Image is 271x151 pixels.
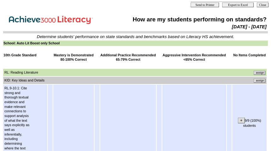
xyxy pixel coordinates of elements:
[238,118,245,123] input: +
[191,3,219,7] input: Send to Printer
[254,71,265,75] input: Assign additional materials that assess this standard.
[4,78,201,83] td: KID: Key Ideas and Details
[113,16,267,23] td: How are my students performing on standards?
[3,63,4,68] img: spacer.gif
[222,3,254,7] input: Export to Excel
[4,70,193,75] td: RL: Reading Literature
[162,53,226,62] td: Aggressive Intervention Recommended <65% Correct
[100,53,156,62] td: Additional Practice Recommended 65-79% Correct
[3,34,268,39] td: Determine students' performance on state standards and benchmarks based on Literacy HS achievement.
[3,41,268,46] td: School: Auto Lit Boost only School
[3,53,47,62] td: 10th Grade Standard
[113,24,267,30] td: [DATE] - [DATE]
[53,53,94,62] td: Mastery is Demonstrated 80-100% Correct
[4,12,99,26] img: Achieve3000 Reports Logo
[254,79,265,83] input: Assign additional materials that assess this standard.
[232,53,267,62] td: No Items Completed
[257,3,268,7] input: Close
